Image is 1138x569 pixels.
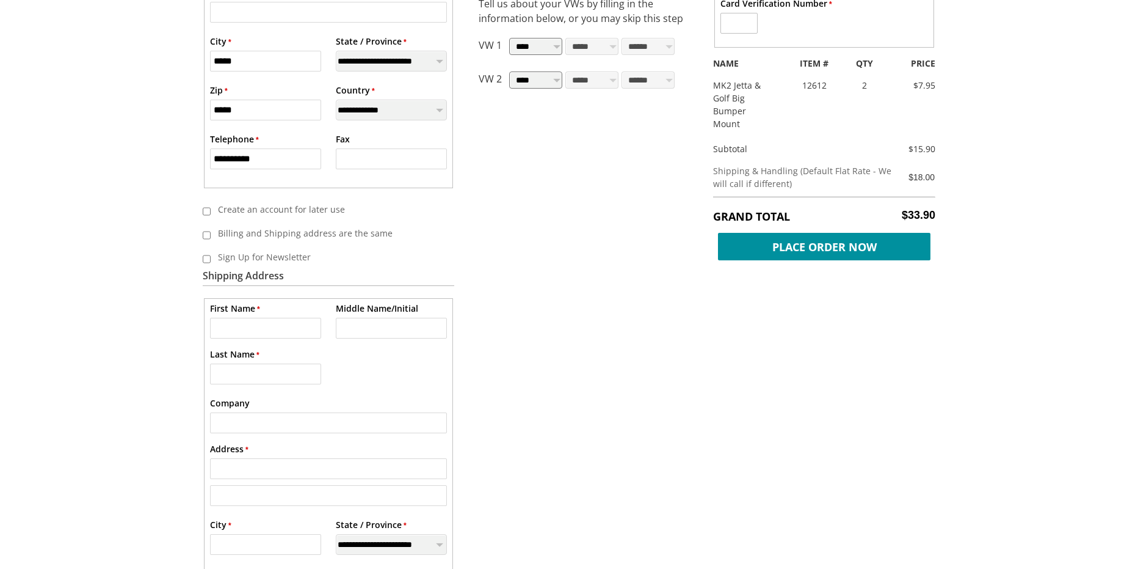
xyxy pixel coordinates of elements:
[713,209,935,224] h5: Grand Total
[210,397,250,409] label: Company
[210,518,231,531] label: City
[210,133,259,145] label: Telephone
[902,209,935,222] span: $33.90
[336,518,407,531] label: State / Province
[210,442,248,455] label: Address
[210,35,231,48] label: City
[479,72,502,93] p: VW 2
[211,223,438,243] label: Billing and Shipping address are the same
[336,84,375,97] label: Country
[210,348,259,361] label: Last Name
[908,172,935,182] span: $18.00
[479,38,502,59] p: VW 1
[844,79,885,92] div: 2
[713,158,902,197] td: Shipping & Handling (Default Flat Rate - We will call if different)
[784,57,844,70] div: ITEM #
[211,199,438,219] label: Create an account for later use
[704,57,784,70] div: NAME
[784,79,844,92] div: 12612
[704,79,784,130] div: MK2 Jetta & Golf Big Bumper Mount
[336,133,350,145] label: Fax
[844,57,885,70] div: QTY
[718,233,930,260] span: Place Order Now
[210,84,228,97] label: Zip
[211,247,438,267] label: Sign Up for Newsletter
[884,79,944,92] div: $7.95
[704,142,897,155] div: Subtotal
[336,35,407,48] label: State / Province
[884,57,944,70] div: PRICE
[336,302,418,315] label: Middle Name/Initial
[713,230,935,257] button: Place Order Now
[210,302,260,315] label: First Name
[897,142,935,155] div: $15.90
